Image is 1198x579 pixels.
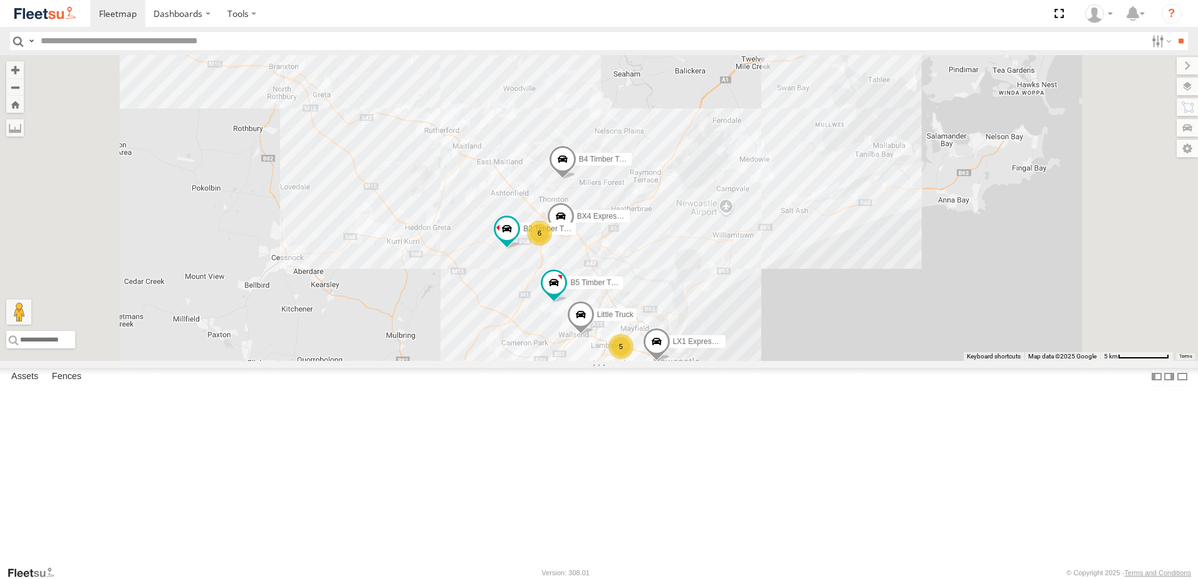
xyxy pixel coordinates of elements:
[967,352,1021,361] button: Keyboard shortcuts
[1125,569,1191,576] a: Terms and Conditions
[1176,368,1189,386] label: Hide Summary Table
[673,337,729,346] span: LX1 Express Ute
[6,119,24,137] label: Measure
[6,300,31,325] button: Drag Pegman onto the map to open Street View
[570,279,625,288] span: B5 Timber Truck
[1104,353,1118,360] span: 5 km
[542,569,590,576] div: Version: 308.01
[1066,569,1191,576] div: © Copyright 2025 -
[6,96,24,113] button: Zoom Home
[608,334,633,359] div: 5
[1028,353,1096,360] span: Map data ©2025 Google
[5,368,44,385] label: Assets
[1150,368,1163,386] label: Dock Summary Table to the Left
[46,368,88,385] label: Fences
[7,566,65,579] a: Visit our Website
[523,224,578,233] span: B2 Timber Truck
[1081,4,1117,23] div: Matt Curtis
[1100,352,1173,361] button: Map Scale: 5 km per 78 pixels
[527,221,552,246] div: 6
[6,61,24,78] button: Zoom in
[1147,32,1174,50] label: Search Filter Options
[13,5,78,22] img: fleetsu-logo-horizontal.svg
[1163,368,1175,386] label: Dock Summary Table to the Right
[1179,354,1192,359] a: Terms (opens in new tab)
[1162,4,1182,24] i: ?
[577,212,634,221] span: BX4 Express Ute
[579,155,633,164] span: B4 Timber Truck
[6,78,24,96] button: Zoom out
[597,310,633,319] span: Little Truck
[26,32,36,50] label: Search Query
[1177,140,1198,157] label: Map Settings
